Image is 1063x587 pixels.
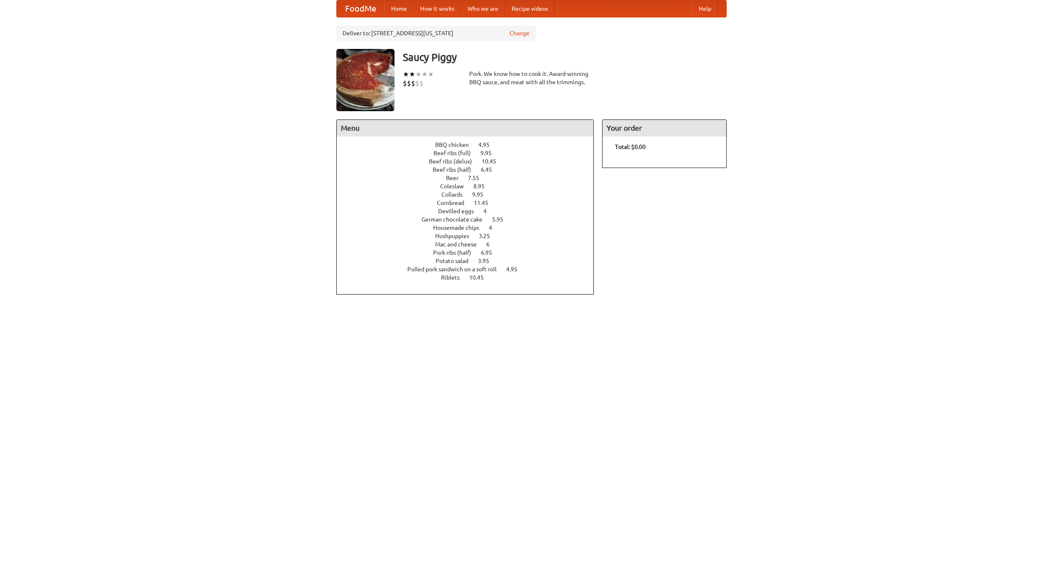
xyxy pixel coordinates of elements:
a: Beef ribs (half) 6.45 [433,166,507,173]
h3: Saucy Piggy [403,49,727,66]
span: Housemade chips [433,224,487,231]
span: Mac and cheese [435,241,485,248]
li: $ [415,79,419,88]
li: ★ [403,70,409,79]
span: 4 [489,224,500,231]
li: $ [403,79,407,88]
span: Riblets [441,274,468,281]
span: BBQ chicken [435,141,477,148]
span: 4.95 [506,266,526,273]
h4: Your order [603,120,726,136]
span: Cornbread [437,200,473,206]
span: Collards [441,191,471,198]
a: Potato salad 3.95 [436,258,505,264]
span: 6.45 [481,166,500,173]
li: ★ [409,70,415,79]
span: Potato salad [436,258,477,264]
a: Coleslaw 8.95 [440,183,500,190]
span: Beef ribs (full) [434,150,479,156]
li: ★ [421,70,428,79]
span: Pork ribs (half) [433,249,480,256]
a: Mac and cheese 6 [435,241,505,248]
a: Collards 9.95 [441,191,499,198]
span: 3.25 [479,233,498,239]
span: 8.95 [473,183,493,190]
a: Devilled eggs 4 [438,208,502,214]
span: 7.55 [468,175,487,181]
a: How it works [414,0,461,17]
a: Home [385,0,414,17]
b: Total: $0.00 [615,144,646,150]
h4: Menu [337,120,593,136]
span: 3.95 [478,258,497,264]
span: Beef ribs (delux) [429,158,480,165]
span: Beer [446,175,467,181]
span: 10.45 [482,158,505,165]
span: 4 [483,208,495,214]
span: 10.45 [469,274,492,281]
span: 5.95 [492,216,512,223]
span: Pulled pork sandwich on a soft roll [407,266,505,273]
img: angular.jpg [336,49,394,111]
a: Pork ribs (half) 6.95 [433,249,507,256]
li: $ [407,79,411,88]
span: Beef ribs (half) [433,166,480,173]
span: 6.95 [481,249,500,256]
li: $ [411,79,415,88]
a: Who we are [461,0,505,17]
a: German chocolate cake 5.95 [421,216,519,223]
li: ★ [428,70,434,79]
li: $ [419,79,424,88]
span: Devilled eggs [438,208,482,214]
a: Housemade chips 4 [433,224,507,231]
span: 6 [486,241,498,248]
a: FoodMe [337,0,385,17]
li: ★ [415,70,421,79]
span: 9.95 [480,150,500,156]
a: Pulled pork sandwich on a soft roll 4.95 [407,266,533,273]
span: Coleslaw [440,183,472,190]
span: 11.45 [474,200,497,206]
span: Hushpuppies [435,233,478,239]
a: BBQ chicken 4.95 [435,141,505,148]
a: Beef ribs (full) 9.95 [434,150,507,156]
a: Change [509,29,529,37]
span: German chocolate cake [421,216,491,223]
div: Deliver to: [STREET_ADDRESS][US_STATE] [336,26,536,41]
a: Riblets 10.45 [441,274,499,281]
a: Cornbread 11.45 [437,200,504,206]
span: 4.95 [478,141,498,148]
span: 9.95 [472,191,492,198]
div: Pork. We know how to cook it. Award-winning BBQ sauce, and meat with all the trimmings. [469,70,594,86]
a: Beer 7.55 [446,175,495,181]
a: Help [692,0,718,17]
a: Hushpuppies 3.25 [435,233,505,239]
a: Recipe videos [505,0,555,17]
a: Beef ribs (delux) 10.45 [429,158,512,165]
